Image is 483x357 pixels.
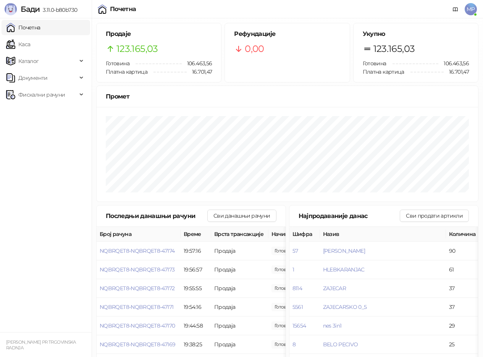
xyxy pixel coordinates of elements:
button: NQBRQET8-NQBRQET8-47173 [100,266,174,273]
button: 5561 [292,304,303,310]
td: 37 [446,279,480,298]
span: 880,00 [271,321,297,330]
span: Платна картица [106,68,147,75]
small: [PERSON_NAME] PR TRGOVINSKA RADNJA [6,339,76,351]
button: NQBRQET8-NQBRQET8-47171 [100,304,173,310]
button: ZAJECAR [323,285,346,292]
span: 3.11.0-b80b730 [40,6,77,13]
div: Почетна [110,6,136,12]
span: MP [465,3,477,15]
span: 75,00 [271,340,297,349]
td: Продаја [211,279,268,298]
th: Време [181,227,211,242]
span: Готовина [106,60,129,67]
td: 25 [446,335,480,354]
button: 57 [292,247,298,254]
button: nes 3in1 [323,322,342,329]
span: 155,00 [271,303,297,311]
span: 106.463,56 [438,59,469,68]
td: Продаја [211,335,268,354]
div: Промет [106,92,469,101]
a: Каса [6,37,30,52]
button: ZAJECARSKO 0_5 [323,304,367,310]
td: 19:55:55 [181,279,211,298]
td: Продаја [211,298,268,317]
button: 8 [292,341,296,348]
button: 8114 [292,285,302,292]
span: Платна картица [363,68,404,75]
th: Количина [446,227,480,242]
th: Шифра [289,227,320,242]
h5: Укупно [363,29,469,39]
span: Каталог [18,53,39,69]
td: 19:54:16 [181,298,211,317]
th: Врста трансакције [211,227,268,242]
img: Logo [5,3,17,15]
button: BELO PECIVO [323,341,358,348]
span: 125,00 [271,265,297,274]
span: 16.701,47 [444,68,469,76]
button: [PERSON_NAME] [323,247,365,254]
button: NQBRQET8-NQBRQET8-47172 [100,285,174,292]
td: 19:56:57 [181,260,211,279]
h5: Продаје [106,29,212,39]
button: HLEBKARANJAC [323,266,365,273]
th: Број рачуна [97,227,181,242]
span: 30,00 [271,247,297,255]
span: Документи [18,70,47,86]
button: NQBRQET8-NQBRQET8-47169 [100,341,175,348]
span: 106.463,56 [182,59,212,68]
span: 123.165,03 [373,42,415,56]
th: Назив [320,227,446,242]
span: Бади [21,5,40,14]
div: Најпродаваније данас [299,211,400,221]
td: 19:38:25 [181,335,211,354]
span: 510,00 [271,284,297,292]
td: Продаја [211,242,268,260]
th: Начини плаћања [268,227,345,242]
span: 16.701,47 [187,68,212,76]
td: 61 [446,260,480,279]
span: Готовина [363,60,386,67]
td: 19:44:58 [181,317,211,335]
a: Почетна [6,20,40,35]
td: 37 [446,298,480,317]
button: Сви данашњи рачуни [207,210,276,222]
button: NQBRQET8-NQBRQET8-47174 [100,247,174,254]
td: 19:57:16 [181,242,211,260]
td: Продаја [211,260,268,279]
td: 90 [446,242,480,260]
div: Последњи данашњи рачуни [106,211,207,221]
button: 15654 [292,322,306,329]
button: 1 [292,266,294,273]
td: 29 [446,317,480,335]
a: Документација [449,3,462,15]
td: Продаја [211,317,268,335]
button: Сви продати артикли [400,210,469,222]
span: 123.165,03 [116,42,158,56]
h5: Рефундације [234,29,340,39]
span: 0,00 [245,42,264,56]
button: NQBRQET8-NQBRQET8-47170 [100,322,175,329]
span: Фискални рачуни [18,87,65,102]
